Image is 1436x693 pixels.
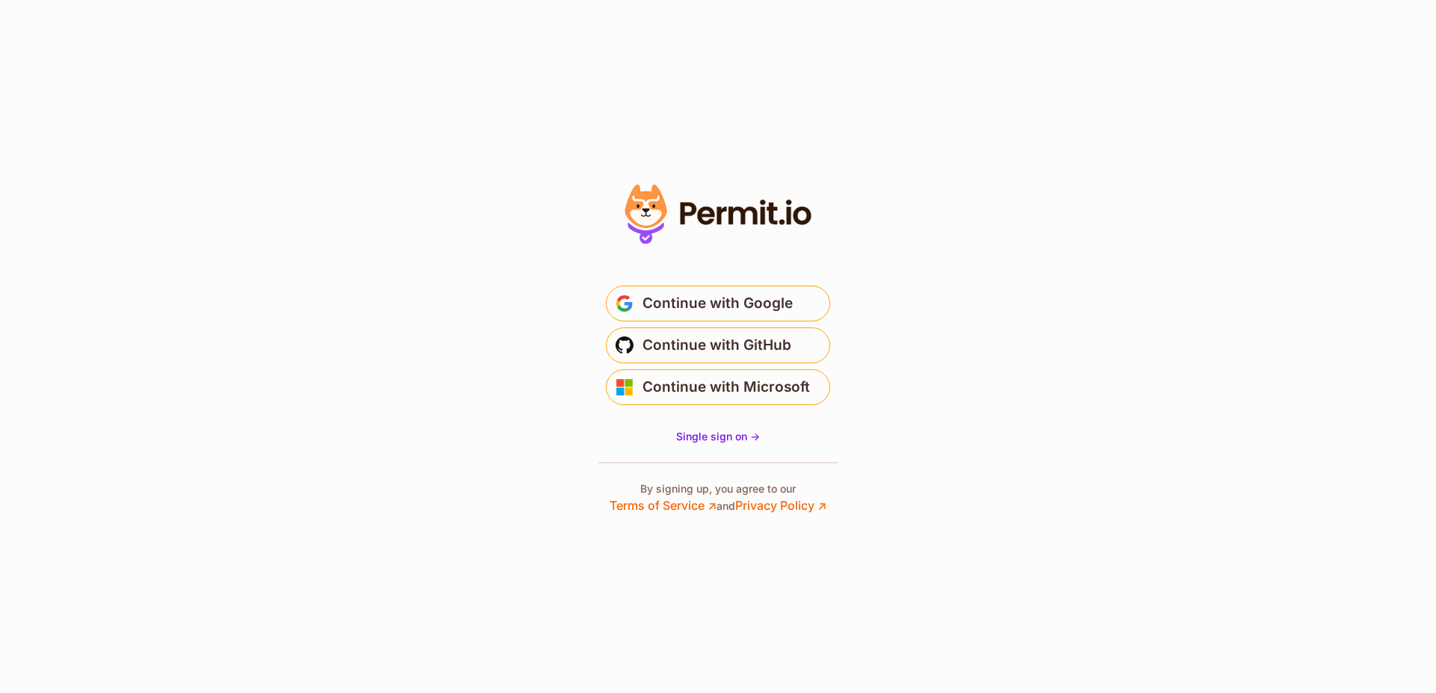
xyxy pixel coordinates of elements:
span: Continue with Microsoft [642,375,810,399]
a: Terms of Service ↗ [610,498,717,513]
p: By signing up, you agree to our and [610,481,826,514]
button: Continue with Google [606,286,830,321]
button: Continue with Microsoft [606,369,830,405]
a: Single sign on -> [676,429,760,444]
span: Continue with Google [642,292,793,315]
span: Continue with GitHub [642,333,791,357]
a: Privacy Policy ↗ [735,498,826,513]
button: Continue with GitHub [606,327,830,363]
span: Single sign on -> [676,430,760,443]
